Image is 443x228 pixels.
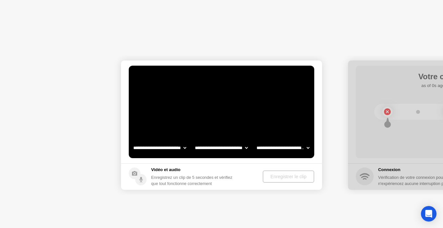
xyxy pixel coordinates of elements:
select: Available speakers [194,141,249,154]
select: Available cameras [132,141,187,154]
select: Available microphones [255,141,311,154]
button: Enregistrer le clip [263,170,314,183]
div: Open Intercom Messenger [421,206,437,222]
h5: Vidéo et audio [151,167,238,173]
div: Enregistrer le clip [265,174,312,179]
div: Enregistrez un clip de 5 secondes et vérifiez que tout fonctionne correctement [151,174,238,187]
